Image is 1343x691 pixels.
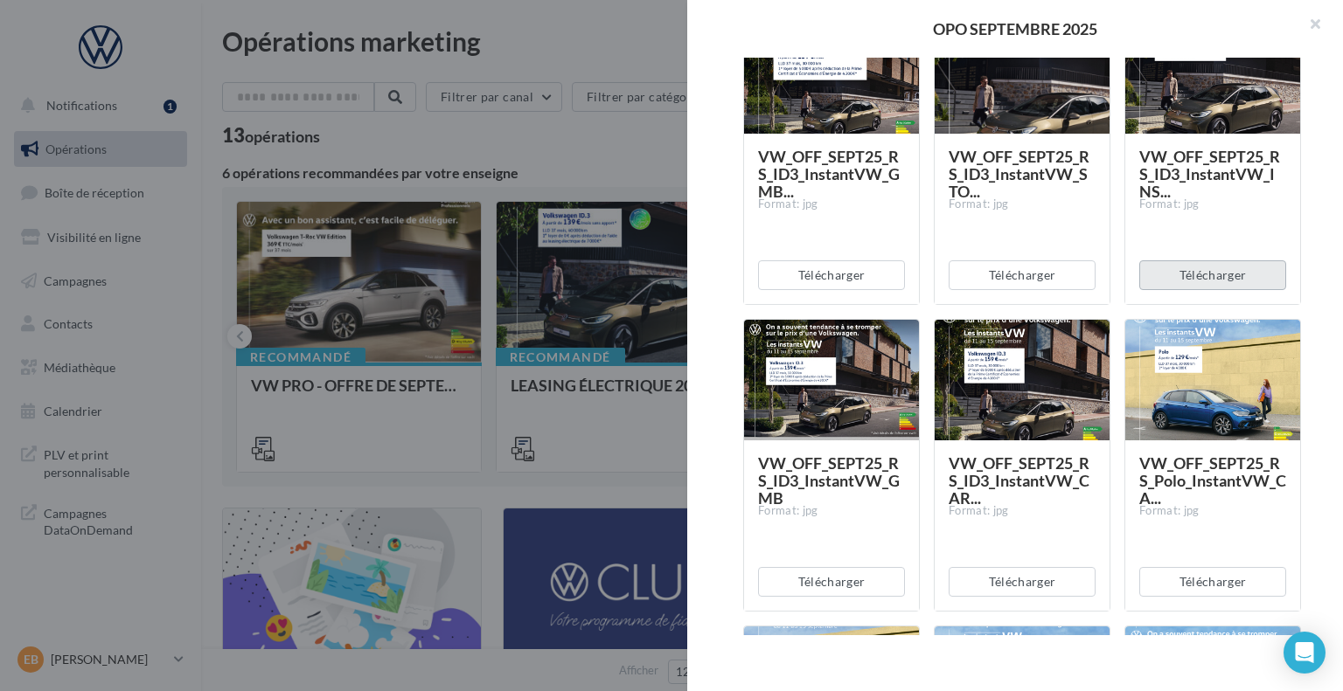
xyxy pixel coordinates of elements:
div: OPO SEPTEMBRE 2025 [715,21,1315,37]
span: VW_OFF_SEPT25_RS_ID3_InstantVW_GMB [758,453,900,508]
span: VW_OFF_SEPT25_RS_ID3_InstantVW_CAR... [949,453,1089,508]
button: Télécharger [758,260,905,290]
div: Format: jpg [1139,197,1286,212]
button: Télécharger [1139,260,1286,290]
div: Format: jpg [949,503,1096,519]
button: Télécharger [758,567,905,597]
span: VW_OFF_SEPT25_RS_ID3_InstantVW_STO... [949,147,1089,201]
button: Télécharger [949,567,1096,597]
span: VW_OFF_SEPT25_RS_ID3_InstantVW_GMB... [758,147,900,201]
span: VW_OFF_SEPT25_RS_Polo_InstantVW_CA... [1139,453,1286,508]
button: Télécharger [949,260,1096,290]
div: Format: jpg [758,197,905,212]
span: VW_OFF_SEPT25_RS_ID3_InstantVW_INS... [1139,147,1280,201]
button: Télécharger [1139,567,1286,597]
div: Format: jpg [949,197,1096,212]
div: Format: jpg [758,503,905,519]
div: Open Intercom Messenger [1284,632,1326,674]
div: Format: jpg [1139,503,1286,519]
